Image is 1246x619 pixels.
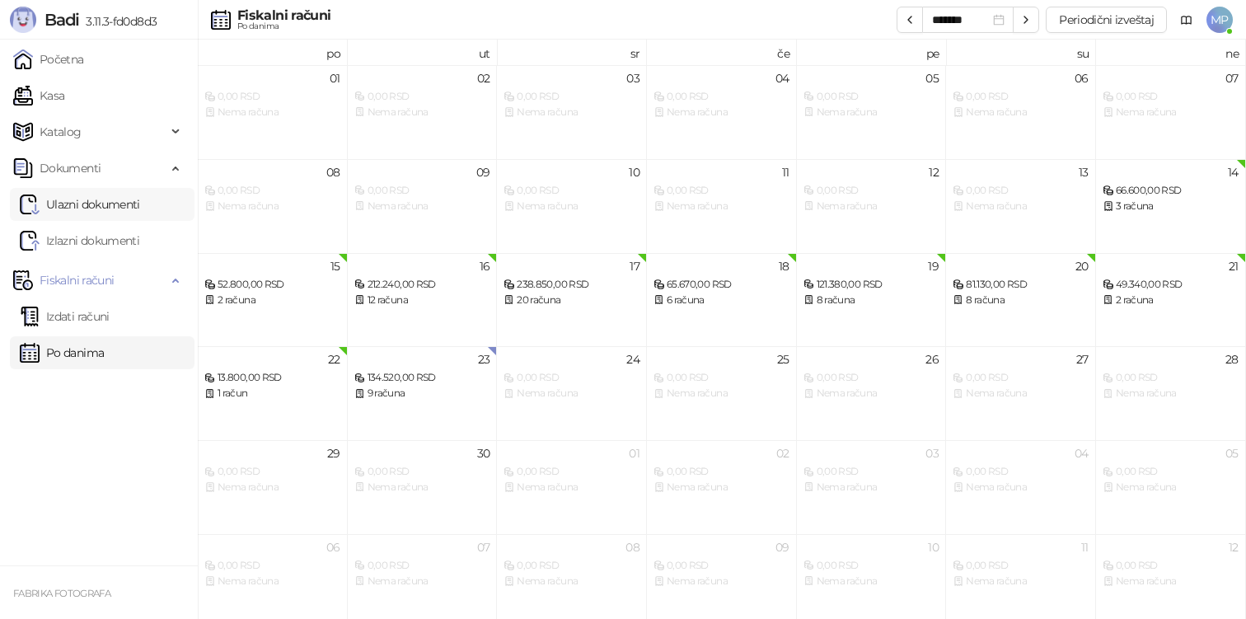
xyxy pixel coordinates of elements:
div: Nema računa [354,105,490,120]
th: sr [497,40,647,65]
div: Nema računa [354,574,490,589]
td: 2025-09-09 [348,159,498,253]
div: Nema računa [953,199,1089,214]
td: 2025-09-08 [198,159,348,253]
div: Nema računa [1103,386,1239,401]
div: 0,00 RSD [504,558,639,574]
div: 09 [775,542,789,553]
div: Nema računa [953,480,1089,495]
span: 3.11.3-fd0d8d3 [79,14,157,29]
div: 6 računa [653,293,789,308]
div: 2 računa [204,293,340,308]
div: 134.520,00 RSD [354,370,490,386]
div: 10 [629,166,639,178]
div: 0,00 RSD [653,370,789,386]
td: 2025-09-17 [497,253,647,347]
td: 2025-09-07 [1096,65,1246,159]
div: 21 [1229,260,1239,272]
div: 0,00 RSD [803,183,939,199]
div: Nema računa [354,199,490,214]
th: pe [797,40,947,65]
div: 0,00 RSD [653,464,789,480]
div: 19 [928,260,939,272]
td: 2025-09-05 [797,65,947,159]
div: 07 [1225,73,1239,84]
td: 2025-09-11 [647,159,797,253]
div: 11 [782,166,789,178]
div: Nema računa [653,199,789,214]
button: Periodični izveštaj [1046,7,1167,33]
div: 04 [1075,448,1089,459]
td: 2025-09-28 [1096,346,1246,440]
div: 2 računa [1103,293,1239,308]
a: Izlazni dokumenti [20,224,139,257]
div: 25 [777,354,789,365]
div: 0,00 RSD [204,183,340,199]
div: 06 [1075,73,1089,84]
div: 09 [476,166,490,178]
div: 9 računa [354,386,490,401]
div: 17 [630,260,639,272]
div: 15 [330,260,340,272]
div: 121.380,00 RSD [803,277,939,293]
td: 2025-09-18 [647,253,797,347]
div: 08 [625,542,639,553]
span: Dokumenti [40,152,101,185]
div: 0,00 RSD [1103,89,1239,105]
div: 0,00 RSD [653,183,789,199]
div: 8 računa [803,293,939,308]
div: 238.850,00 RSD [504,277,639,293]
div: 02 [776,448,789,459]
td: 2025-09-22 [198,346,348,440]
div: Nema računa [204,480,340,495]
div: 0,00 RSD [354,183,490,199]
div: 0,00 RSD [204,558,340,574]
small: FABRIKA FOTOGRAFA [13,588,110,599]
td: 2025-09-24 [497,346,647,440]
div: 12 računa [354,293,490,308]
div: 0,00 RSD [354,464,490,480]
div: 8 računa [953,293,1089,308]
a: Po danima [20,336,104,369]
span: Katalog [40,115,82,148]
td: 2025-09-12 [797,159,947,253]
div: 0,00 RSD [803,370,939,386]
div: 13.800,00 RSD [204,370,340,386]
th: su [946,40,1096,65]
div: Nema računa [803,574,939,589]
a: Izdati računi [20,300,110,333]
td: 2025-09-14 [1096,159,1246,253]
div: 11 [1081,542,1089,553]
td: 2025-10-05 [1096,440,1246,534]
div: 0,00 RSD [653,89,789,105]
div: Po danima [237,22,330,30]
div: Nema računa [803,105,939,120]
div: 0,00 RSD [1103,558,1239,574]
div: 29 [327,448,340,459]
span: MP [1206,7,1233,33]
div: 66.600,00 RSD [1103,183,1239,199]
div: 0,00 RSD [803,464,939,480]
div: 0,00 RSD [803,89,939,105]
td: 2025-09-03 [497,65,647,159]
div: 0,00 RSD [953,558,1089,574]
div: 10 [928,542,939,553]
div: 52.800,00 RSD [204,277,340,293]
div: Nema računa [953,574,1089,589]
div: 0,00 RSD [504,370,639,386]
div: 30 [477,448,490,459]
div: 0,00 RSD [653,558,789,574]
td: 2025-10-01 [497,440,647,534]
div: 20 [1075,260,1089,272]
span: Badi [44,10,79,30]
th: po [198,40,348,65]
div: 20 računa [504,293,639,308]
div: 12 [1229,542,1239,553]
div: Nema računa [803,386,939,401]
div: 0,00 RSD [204,89,340,105]
div: Nema računa [204,199,340,214]
div: Nema računa [504,480,639,495]
td: 2025-09-30 [348,440,498,534]
td: 2025-09-02 [348,65,498,159]
div: 07 [477,542,490,553]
